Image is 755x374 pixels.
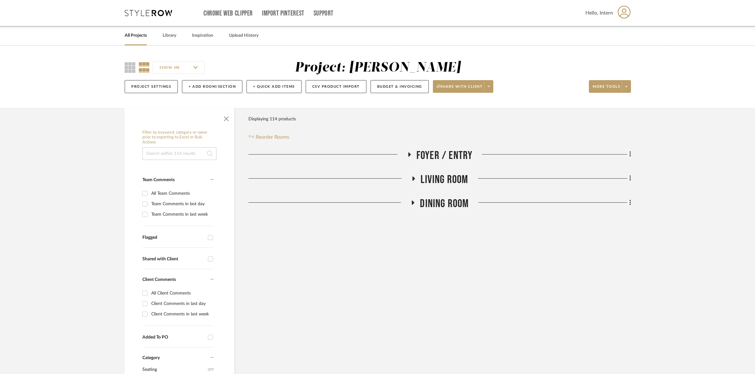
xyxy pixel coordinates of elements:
[142,130,216,145] h6: Filter by keyword, category or name prior to exporting to Excel or Bulk Actions
[142,147,216,160] input: Search within 114 results
[248,113,296,125] div: Displaying 114 products
[142,257,205,262] div: Shared with Client
[256,133,289,141] span: Reorder Rooms
[421,173,468,187] span: Living Room
[262,11,304,16] a: Import Pinterest
[420,197,469,211] span: Dining Room
[182,80,242,93] button: + Add Room/Section
[192,31,213,40] a: Inspiration
[246,80,302,93] button: + Quick Add Items
[151,288,212,298] div: All Client Comments
[433,80,494,93] button: Share with client
[593,84,620,94] span: More tools
[142,277,176,282] span: Client Comments
[220,111,233,124] button: Close
[314,11,334,16] a: Support
[151,209,212,219] div: Team Comments in last week
[437,84,483,94] span: Share with client
[248,133,289,141] button: Reorder Rooms
[142,178,175,182] span: Team Comments
[371,80,429,93] button: Budget & Invoicing
[163,31,176,40] a: Library
[125,80,178,93] button: Project Settings
[585,9,613,17] span: Hello, Intern
[151,188,212,199] div: All Team Comments
[295,61,461,74] div: Project: [PERSON_NAME]
[229,31,259,40] a: Upload History
[142,235,205,240] div: Flagged
[151,309,212,319] div: Client Comments in last week
[151,199,212,209] div: Team Comments in last day
[142,335,205,340] div: Added To PO
[306,80,366,93] button: CSV Product Import
[203,11,253,16] a: Chrome Web Clipper
[416,149,473,162] span: Foyer / Entry
[142,355,160,361] span: Category
[125,31,147,40] a: All Projects
[589,80,631,93] button: More tools
[151,299,212,309] div: Client Comments in last day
